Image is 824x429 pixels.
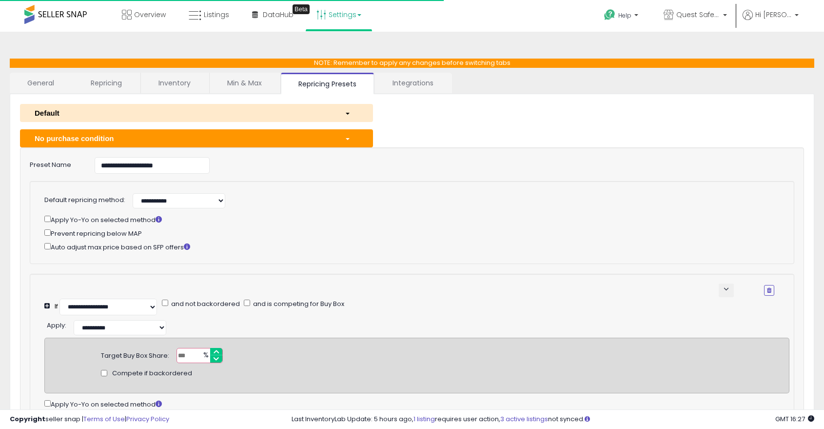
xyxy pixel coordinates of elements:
[10,59,814,68] p: NOTE: Remember to apply any changes before switching tabs
[141,73,208,93] a: Inventory
[413,414,435,424] a: 1 listing
[47,318,66,330] div: :
[281,73,374,94] a: Repricing Presets
[47,321,65,330] span: Apply
[676,10,720,20] span: Quest Safety Products
[618,11,631,20] span: Help
[719,284,734,297] button: keyboard_arrow_down
[204,10,229,20] span: Listings
[44,214,774,225] div: Apply Yo-Yo on selected method
[293,4,310,14] div: Tooltip anchor
[44,398,789,409] div: Apply Yo-Yo on selected method
[500,414,548,424] a: 3 active listings
[722,285,731,294] span: keyboard_arrow_down
[743,10,799,32] a: Hi [PERSON_NAME]
[755,10,792,20] span: Hi [PERSON_NAME]
[197,348,213,363] span: %
[44,241,774,252] div: Auto adjust max price based on SFP offers
[44,227,774,239] div: Prevent repricing below MAP
[263,10,294,20] span: DataHub
[44,196,125,205] label: Default repricing method:
[775,414,814,424] span: 2025-10-10 16:27 GMT
[27,133,337,143] div: No purchase condition
[20,104,373,122] button: Default
[20,129,373,147] button: No purchase condition
[27,108,337,118] div: Default
[210,73,279,93] a: Min & Max
[10,415,169,424] div: seller snap | |
[73,73,139,93] a: Repricing
[126,414,169,424] a: Privacy Policy
[83,414,125,424] a: Terms of Use
[134,10,166,20] span: Overview
[10,73,72,93] a: General
[170,299,240,308] span: and not backordered
[292,415,815,424] div: Last InventoryLab Update: 5 hours ago, requires user action, not synced.
[10,414,45,424] strong: Copyright
[252,299,344,308] span: and is competing for Buy Box
[375,73,451,93] a: Integrations
[22,157,87,170] label: Preset Name
[112,369,192,378] span: Compete if backordered
[767,287,771,293] i: Remove Condition
[585,416,590,422] i: Click here to read more about un-synced listings.
[101,348,169,361] div: Target Buy Box Share:
[604,9,616,21] i: Get Help
[596,1,648,32] a: Help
